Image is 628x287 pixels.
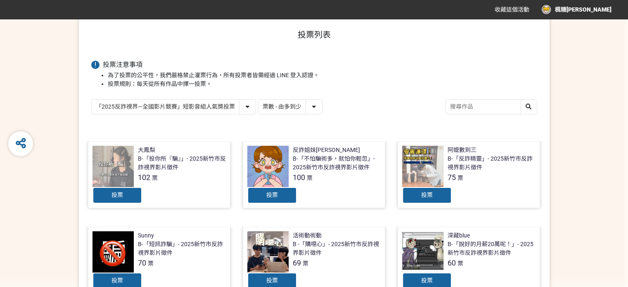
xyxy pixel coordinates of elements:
[91,30,537,40] h1: 投票列表
[495,6,529,13] span: 收藏這個活動
[448,173,456,182] span: 75
[457,175,463,181] span: 票
[448,154,536,172] div: B-「反詐精靈」- 2025新竹市反詐視界影片徵件
[138,259,146,267] span: 70
[138,154,226,172] div: B-「投你所『騙』」- 2025新竹市反詐視界影片徵件
[266,277,278,284] span: 投票
[293,146,360,154] div: 反詐姐妹[PERSON_NAME]
[448,231,470,240] div: 深藏blue
[111,192,123,198] span: 投票
[293,154,381,172] div: B-「不怕騙術多，就怕你輕忽」- 2025新竹市反詐視界影片徵件
[448,259,456,267] span: 60
[266,192,278,198] span: 投票
[148,260,154,267] span: 票
[421,277,433,284] span: 投票
[446,100,537,114] input: 搜尋作品
[421,192,433,198] span: 投票
[448,240,536,257] div: B-「說好的月薪20萬呢！」- 2025新竹市反詐視界影片徵件
[111,277,123,284] span: 投票
[138,231,154,240] div: Sunny
[398,141,540,208] a: 阿嬤數到三B-「反詐精靈」- 2025新竹市反詐視界影片徵件75票投票
[293,259,301,267] span: 69
[457,260,463,267] span: 票
[293,173,305,182] span: 100
[243,141,385,208] a: 反詐姐妹[PERSON_NAME]B-「不怕騙術多，就怕你輕忽」- 2025新竹市反詐視界影片徵件100票投票
[138,173,150,182] span: 102
[138,240,226,257] div: B-「短訊詐騙」- 2025新竹市反詐視界影片徵件
[152,175,158,181] span: 票
[88,141,230,208] a: 大鳳梨B-「投你所『騙』」- 2025新竹市反詐視界影片徵件102票投票
[293,240,381,257] div: B -「購噁心」- 2025新竹市反詐視界影片徵件
[303,260,308,267] span: 票
[307,175,313,181] span: 票
[108,71,537,80] li: 為了投票的公平性，我們嚴格禁止灌票行為，所有投票者皆需經過 LINE 登入認證。
[448,146,476,154] div: 阿嬤數到三
[108,80,537,88] li: 投票規則：每天從所有作品中擇一投票。
[293,231,322,240] div: 活術動術動
[138,146,155,154] div: 大鳳梨
[103,61,142,69] span: 投票注意事項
